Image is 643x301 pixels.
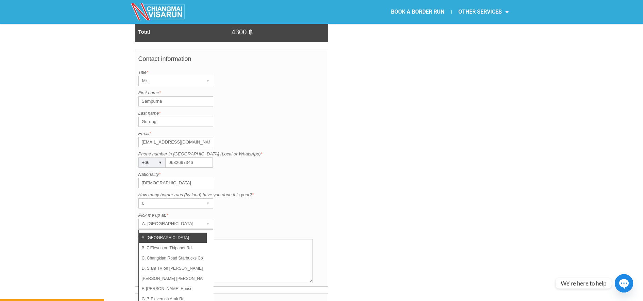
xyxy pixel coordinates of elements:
li: [PERSON_NAME] [PERSON_NAME] (Thapae) [139,273,207,284]
li: C. Changklan Road Starbucks Coffee [139,253,207,263]
li: B. 7-Eleven on Thipanet Rd. [139,243,207,253]
label: Title [138,69,325,76]
div: ▾ [203,219,213,229]
h4: Contact information [138,52,325,69]
td: 4300 ฿ [232,22,328,42]
div: Mr. [139,76,200,86]
div: A. [GEOGRAPHIC_DATA] [139,219,200,229]
li: F. [PERSON_NAME] House [139,284,207,294]
label: How many border runs (by land) have you done this year? [138,191,325,198]
label: First name [138,89,325,96]
label: Additional request if any [138,232,325,239]
label: Phone number in [GEOGRAPHIC_DATA] (Local or WhatsApp) [138,151,325,157]
div: ▾ [203,76,213,86]
div: 0 [139,199,200,208]
label: Last name [138,110,325,117]
li: A. [GEOGRAPHIC_DATA] [139,233,207,243]
label: Pick me up at: [138,212,325,219]
td: Total [135,22,232,42]
li: D. Siam TV on [PERSON_NAME] Rd. [139,263,207,273]
nav: Menu [322,4,515,20]
a: OTHER SERVICES [452,4,515,20]
a: BOOK A BORDER RUN [384,4,451,20]
div: +66 [139,158,152,167]
div: ▾ [203,199,213,208]
label: Nationality [138,171,325,178]
div: ▾ [156,158,165,167]
label: Email [138,130,325,137]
